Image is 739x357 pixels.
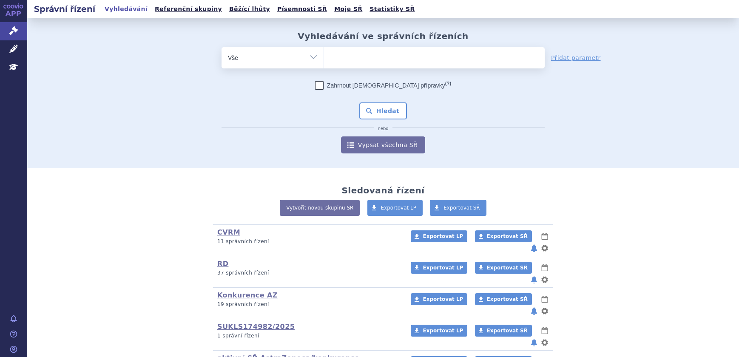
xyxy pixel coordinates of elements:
[487,296,528,302] span: Exportovat SŘ
[423,328,463,334] span: Exportovat LP
[217,238,400,245] p: 11 správních řízení
[152,3,225,15] a: Referenční skupiny
[540,231,549,241] button: lhůty
[341,185,424,195] h2: Sledovaná řízení
[540,275,549,285] button: nastavení
[298,31,469,41] h2: Vyhledávání ve správních řízeních
[275,3,330,15] a: Písemnosti SŘ
[217,301,400,308] p: 19 správních řízení
[423,233,463,239] span: Exportovat LP
[423,296,463,302] span: Exportovat LP
[411,262,467,274] a: Exportovat LP
[27,3,102,15] h2: Správní řízení
[227,3,273,15] a: Běžící lhůty
[540,306,549,316] button: nastavení
[487,233,528,239] span: Exportovat SŘ
[551,54,601,62] a: Přidat parametr
[341,136,425,153] a: Vypsat všechna SŘ
[487,265,528,271] span: Exportovat SŘ
[540,263,549,273] button: lhůty
[367,200,423,216] a: Exportovat LP
[540,337,549,348] button: nastavení
[443,205,480,211] span: Exportovat SŘ
[217,260,228,268] a: RD
[359,102,407,119] button: Hledat
[315,81,451,90] label: Zahrnout [DEMOGRAPHIC_DATA] přípravky
[475,230,532,242] a: Exportovat SŘ
[411,325,467,337] a: Exportovat LP
[540,294,549,304] button: lhůty
[475,293,532,305] a: Exportovat SŘ
[430,200,486,216] a: Exportovat SŘ
[475,262,532,274] a: Exportovat SŘ
[530,275,538,285] button: notifikace
[445,81,451,86] abbr: (?)
[102,3,150,15] a: Vyhledávání
[530,306,538,316] button: notifikace
[530,337,538,348] button: notifikace
[217,291,278,299] a: Konkurence AZ
[217,332,400,340] p: 1 správní řízení
[280,200,360,216] a: Vytvořit novou skupinu SŘ
[381,205,417,211] span: Exportovat LP
[487,328,528,334] span: Exportovat SŘ
[217,323,295,331] a: SUKLS174982/2025
[540,243,549,253] button: nastavení
[217,228,240,236] a: CVRM
[475,325,532,337] a: Exportovat SŘ
[367,3,417,15] a: Statistiky SŘ
[423,265,463,271] span: Exportovat LP
[530,243,538,253] button: notifikace
[411,230,467,242] a: Exportovat LP
[332,3,365,15] a: Moje SŘ
[540,326,549,336] button: lhůty
[411,293,467,305] a: Exportovat LP
[374,126,393,131] i: nebo
[217,269,400,277] p: 37 správních řízení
